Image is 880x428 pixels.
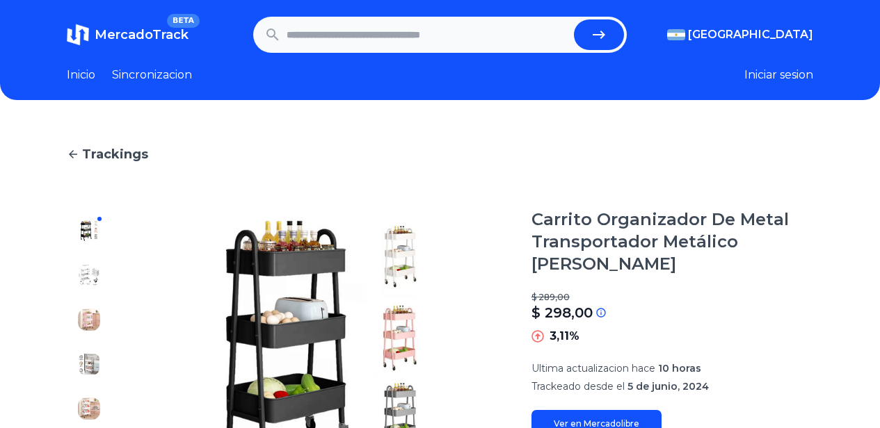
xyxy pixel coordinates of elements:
[78,308,100,331] img: Carrito Organizador De Metal Transportador Metálico Ruedas
[658,362,701,374] span: 10 horas
[112,67,192,83] a: Sincronizacion
[95,27,189,42] span: MercadoTrack
[531,362,655,374] span: Ultima actualizacion hace
[531,303,593,322] p: $ 298,00
[688,26,813,43] span: [GEOGRAPHIC_DATA]
[67,24,89,46] img: MercadoTrack
[78,353,100,375] img: Carrito Organizador De Metal Transportador Metálico Ruedas
[167,14,200,28] span: BETA
[627,380,709,393] span: 5 de junio, 2024
[667,26,813,43] button: [GEOGRAPHIC_DATA]
[531,292,813,303] p: $ 289,00
[67,67,95,83] a: Inicio
[67,145,813,164] a: Trackings
[78,397,100,420] img: Carrito Organizador De Metal Transportador Metálico Ruedas
[78,264,100,286] img: Carrito Organizador De Metal Transportador Metálico Ruedas
[82,145,148,164] span: Trackings
[744,67,813,83] button: Iniciar sesion
[550,328,579,345] p: 3,11%
[78,220,100,242] img: Carrito Organizador De Metal Transportador Metálico Ruedas
[667,29,685,40] img: Argentina
[531,208,813,275] h1: Carrito Organizador De Metal Transportador Metálico [PERSON_NAME]
[67,24,189,46] a: MercadoTrackBETA
[531,380,625,393] span: Trackeado desde el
